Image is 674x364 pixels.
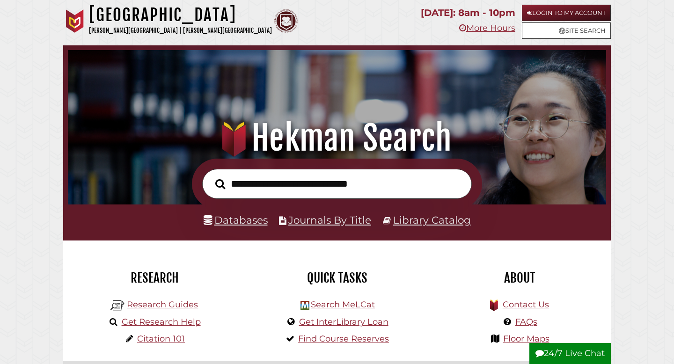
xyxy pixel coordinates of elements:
p: [PERSON_NAME][GEOGRAPHIC_DATA] | [PERSON_NAME][GEOGRAPHIC_DATA] [89,25,272,36]
a: Site Search [522,22,611,39]
h2: Research [70,270,239,286]
a: Journals By Title [288,214,371,226]
a: FAQs [515,317,537,327]
i: Search [215,178,225,189]
h1: [GEOGRAPHIC_DATA] [89,5,272,25]
a: Login to My Account [522,5,611,21]
p: [DATE]: 8am - 10pm [421,5,515,21]
a: Contact Us [503,299,549,310]
a: Find Course Reserves [298,334,389,344]
h2: Quick Tasks [253,270,421,286]
a: Get Research Help [122,317,201,327]
a: Floor Maps [503,334,549,344]
a: Research Guides [127,299,198,310]
a: Get InterLibrary Loan [299,317,388,327]
img: Calvin University [63,9,87,33]
img: Hekman Library Logo [300,301,309,310]
a: Search MeLCat [311,299,375,310]
h2: About [435,270,604,286]
a: More Hours [459,23,515,33]
button: Search [211,176,230,192]
a: Databases [204,214,268,226]
img: Calvin Theological Seminary [274,9,298,33]
img: Hekman Library Logo [110,298,125,313]
a: Library Catalog [393,214,471,226]
a: Citation 101 [137,334,185,344]
h1: Hekman Search [78,117,596,159]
